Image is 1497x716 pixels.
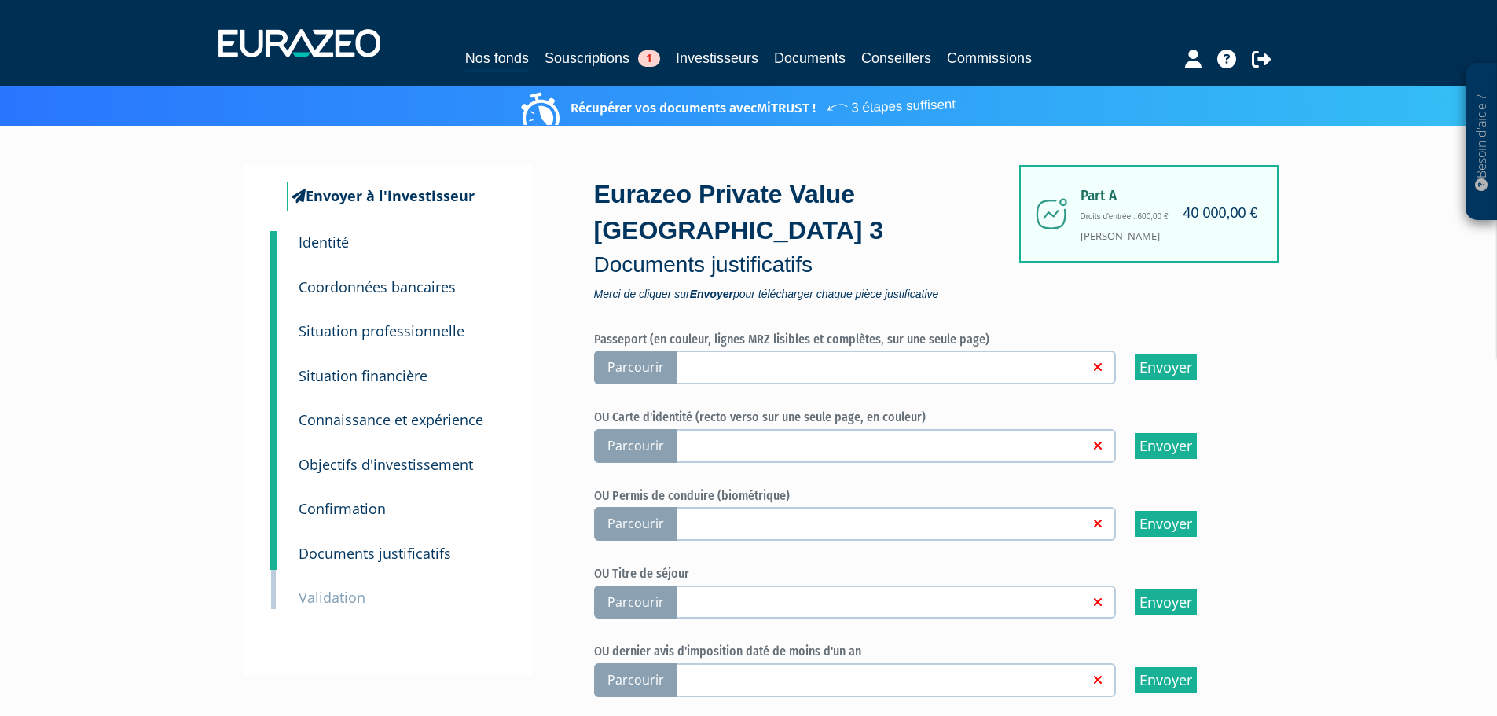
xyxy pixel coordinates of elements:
[1135,433,1197,459] input: Envoyer
[545,47,660,69] a: Souscriptions1
[594,644,1246,659] h6: OU dernier avis d'imposition daté de moins d'un an
[299,366,427,385] small: Situation financière
[299,321,464,340] small: Situation professionnelle
[1135,354,1197,380] input: Envoyer
[594,288,1026,299] span: Merci de cliquer sur pour télécharger chaque pièce justificative
[825,86,956,119] span: 3 étapes suffisent
[638,50,660,67] span: 1
[1135,589,1197,615] input: Envoyer
[525,90,956,118] p: Récupérer vos documents avec
[270,476,277,525] a: 7
[270,231,277,263] a: 1
[1135,667,1197,693] input: Envoyer
[270,432,277,481] a: 6
[270,255,277,303] a: 2
[774,47,846,69] a: Documents
[676,47,758,69] a: Investisseurs
[299,588,365,607] small: Validation
[270,299,277,347] a: 3
[270,343,277,392] a: 4
[861,47,931,69] a: Conseillers
[299,544,451,563] small: Documents justificatifs
[1473,72,1491,213] p: Besoin d'aide ?
[594,489,1246,503] h6: OU Permis de conduire (biométrique)
[1135,511,1197,537] input: Envoyer
[299,410,483,429] small: Connaissance et expérience
[270,521,277,570] a: 8
[594,663,677,697] span: Parcourir
[757,100,816,116] a: MiTRUST !
[270,387,277,436] a: 5
[299,233,349,252] small: Identité
[594,429,677,463] span: Parcourir
[594,177,1026,299] div: Eurazeo Private Value [GEOGRAPHIC_DATA] 3
[594,332,1246,347] h6: Passeport (en couleur, lignes MRZ lisibles et complètes, sur une seule page)
[299,455,473,474] small: Objectifs d'investissement
[594,410,1246,424] h6: OU Carte d'identité (recto verso sur une seule page, en couleur)
[465,47,529,72] a: Nos fonds
[594,249,1026,281] p: Documents justificatifs
[218,29,380,57] img: 1732889491-logotype_eurazeo_blanc_rvb.png
[287,182,479,211] a: Envoyer à l'investisseur
[299,277,456,296] small: Coordonnées bancaires
[594,567,1246,581] h6: OU Titre de séjour
[594,351,677,384] span: Parcourir
[594,507,677,541] span: Parcourir
[299,499,386,518] small: Confirmation
[947,47,1032,69] a: Commissions
[594,586,677,619] span: Parcourir
[690,288,733,300] strong: Envoyer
